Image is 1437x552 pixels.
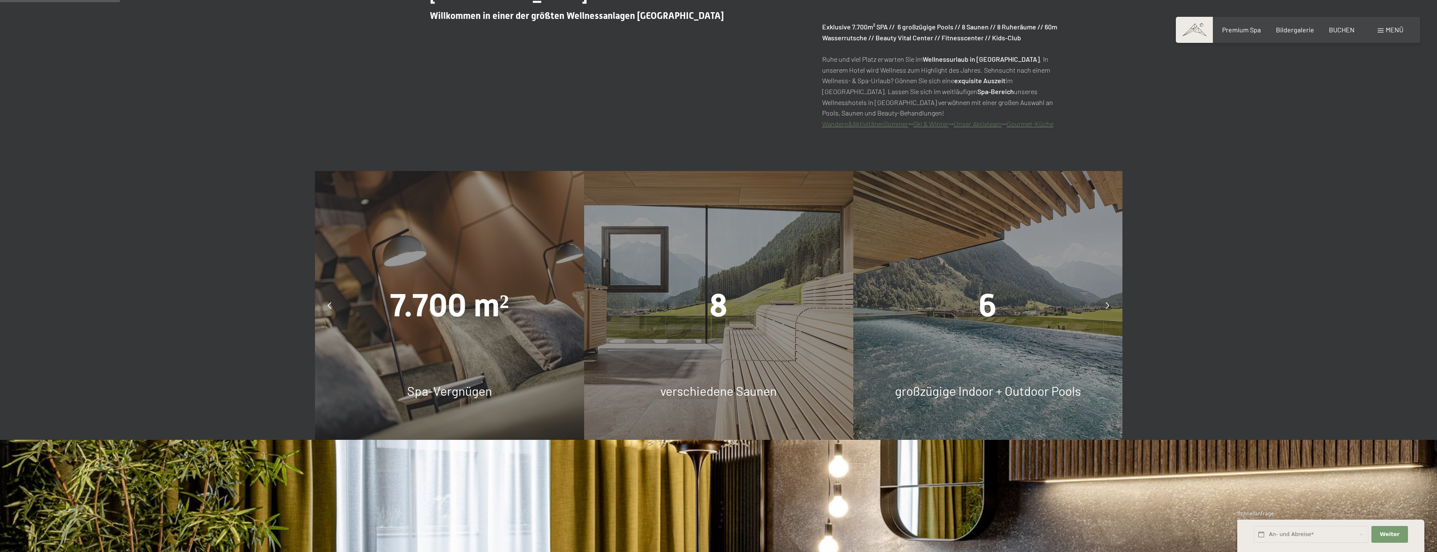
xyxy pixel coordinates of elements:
[1380,531,1400,538] span: Weiter
[822,120,908,128] a: Wandern&AktivitätenSommer
[709,287,728,324] span: 8
[822,21,1064,129] p: Ruhe und viel Platz erwarten Sie im . In unserem Hotel wird Wellness zum Highlight des Jahres. Se...
[895,383,1081,398] span: großzügige Indoor + Outdoor Pools
[822,23,1057,42] strong: Exklusive 7.700m² SPA // 6 großzügige Pools // 8 Saunen // 8 Ruheräume // 60m Wasserrutsche // Be...
[1222,26,1261,34] a: Premium Spa
[407,383,492,398] span: Spa-Vergnügen
[660,383,777,398] span: verschiedene Saunen
[977,87,1014,95] strong: Spa-Bereich
[979,287,997,324] span: 6
[1007,120,1053,128] a: Gourmet-Küche
[430,11,724,21] span: Willkommen in einer der größten Wellnessanlagen [GEOGRAPHIC_DATA]
[1329,26,1355,34] a: BUCHEN
[1386,26,1403,34] span: Menü
[913,120,949,128] a: Ski & Winter
[1276,26,1314,34] a: Bildergalerie
[1237,510,1274,517] span: Schnellanfrage
[954,120,1002,128] a: Unser Aktivteam
[1371,526,1408,543] button: Weiter
[390,287,509,324] span: 7.700 m²
[923,55,1040,63] strong: Wellnessurlaub in [GEOGRAPHIC_DATA]
[954,76,1006,84] strong: exquisite Auszeit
